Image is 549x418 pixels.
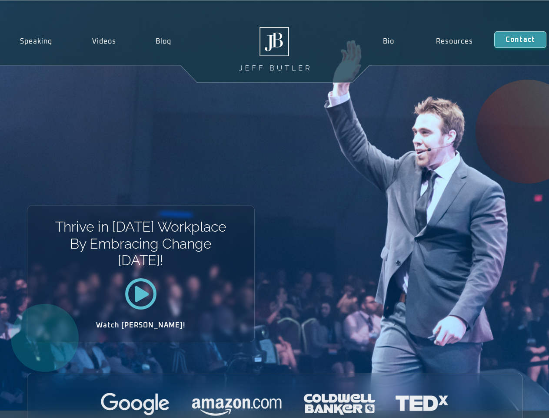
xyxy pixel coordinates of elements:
a: Bio [362,31,415,51]
span: Contact [506,36,535,43]
a: Resources [415,31,494,51]
nav: Menu [362,31,494,51]
h2: Watch [PERSON_NAME]! [58,322,224,329]
h1: Thrive in [DATE] Workplace By Embracing Change [DATE]! [54,219,227,269]
a: Contact [494,31,546,48]
a: Blog [136,31,191,51]
a: Videos [72,31,136,51]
